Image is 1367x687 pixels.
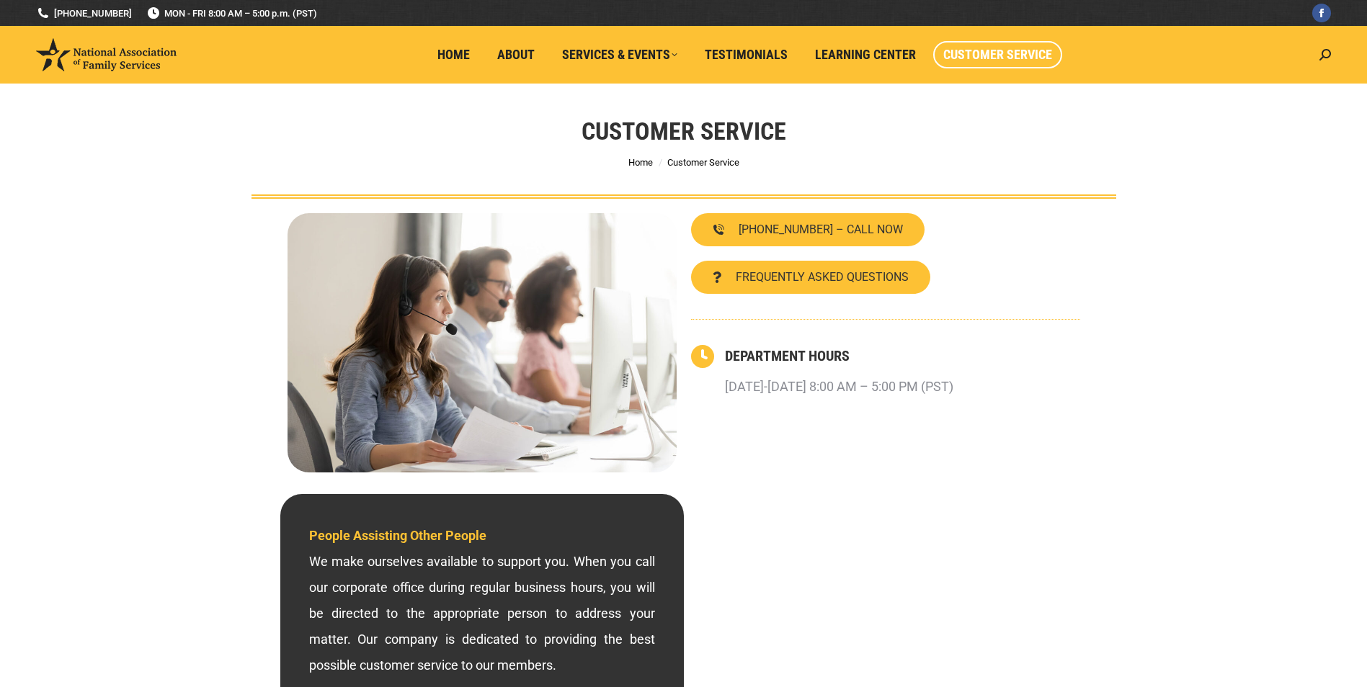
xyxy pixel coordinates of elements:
[739,224,903,235] span: [PHONE_NUMBER] – CALL NOW
[437,47,470,63] span: Home
[805,41,926,68] a: Learning Center
[497,47,535,63] span: About
[705,47,788,63] span: Testimonials
[487,41,545,68] a: About
[146,6,317,20] span: MON - FRI 8:00 AM – 5:00 p.m. (PST)
[815,47,916,63] span: Learning Center
[725,347,850,364] a: DEPARTMENT HOURS
[36,38,177,71] img: National Association of Family Services
[582,115,786,147] h1: Customer Service
[562,47,677,63] span: Services & Events
[1312,4,1331,22] a: Facebook page opens in new window
[691,213,925,246] a: [PHONE_NUMBER] – CALL NOW
[691,261,930,294] a: FREQUENTLY ASKED QUESTIONS
[933,41,1062,68] a: Customer Service
[309,528,486,543] span: People Assisting Other People
[427,41,480,68] a: Home
[736,271,909,283] span: FREQUENTLY ASKED QUESTIONS
[667,157,739,168] span: Customer Service
[695,41,798,68] a: Testimonials
[309,528,655,673] span: We make ourselves available to support you. When you call our corporate office during regular bus...
[725,374,953,400] p: [DATE]-[DATE] 8:00 AM – 5:00 PM (PST)
[36,6,132,20] a: [PHONE_NUMBER]
[288,213,677,472] img: Contact National Association of Family Services
[628,157,653,168] a: Home
[943,47,1052,63] span: Customer Service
